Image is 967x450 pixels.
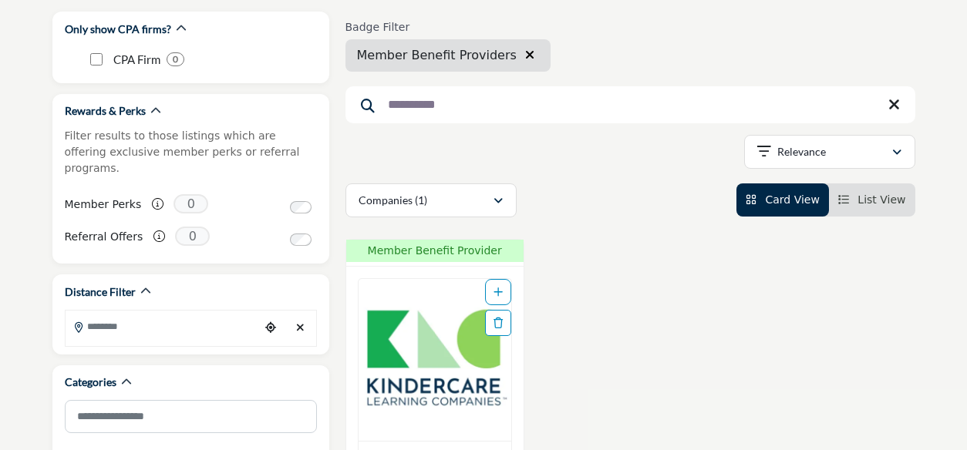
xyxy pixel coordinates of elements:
span: Member Benefit Providers [357,46,517,65]
button: Relevance [744,135,915,169]
span: Card View [765,193,819,206]
label: Member Perks [65,191,142,218]
div: Choose your current location [259,311,281,344]
span: Member Benefit Provider [351,243,519,259]
b: 0 [173,54,178,65]
span: 0 [174,194,208,213]
a: View Card [746,193,820,206]
h2: Rewards & Perks [65,103,146,119]
span: 0 [175,227,210,246]
span: List View [857,193,905,206]
input: Search Category [65,400,317,433]
p: Filter results to those listings which are offering exclusive member perks or referral programs. [65,128,317,176]
p: CPA Firm: CPA Firm [113,51,160,69]
p: Relevance [777,144,826,160]
input: Search Keyword [345,86,915,123]
a: Add To List [494,286,503,298]
img: KinderCare Education at Work LLC [359,279,511,441]
li: List View [829,183,915,217]
li: Card View [736,183,829,217]
div: Clear search location [289,311,312,344]
div: 0 Results For CPA Firm [167,52,184,66]
input: Search Location [66,311,260,341]
input: Switch to Referral Offers [290,233,312,246]
h2: Only show CPA firms? [65,22,171,37]
a: Open Listing in new tab [359,279,511,441]
a: View List [838,193,906,206]
button: Companies (1) [345,183,517,217]
input: Switch to Member Perks [290,201,312,213]
input: CPA Firm checkbox [90,53,103,65]
h6: Badge Filter [345,21,551,34]
h2: Distance Filter [65,284,136,300]
h2: Categories [65,374,116,390]
label: Referral Offers [65,223,143,250]
p: Companies (1) [359,193,427,208]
